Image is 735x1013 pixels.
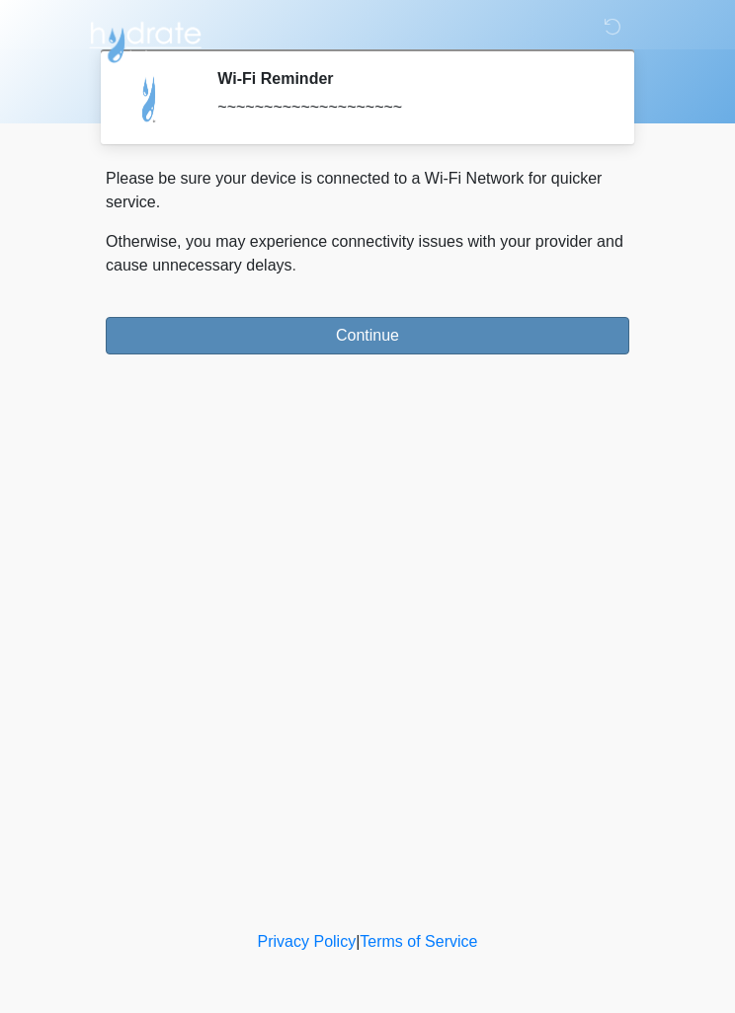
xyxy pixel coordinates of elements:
[360,933,477,950] a: Terms of Service
[106,167,629,214] p: Please be sure your device is connected to a Wi-Fi Network for quicker service.
[356,933,360,950] a: |
[106,230,629,277] p: Otherwise, you may experience connectivity issues with your provider and cause unnecessary delays
[292,257,296,273] span: .
[121,69,180,128] img: Agent Avatar
[217,96,600,119] div: ~~~~~~~~~~~~~~~~~~~~
[258,933,357,950] a: Privacy Policy
[106,317,629,354] button: Continue
[86,15,204,64] img: Hydrate IV Bar - Scottsdale Logo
